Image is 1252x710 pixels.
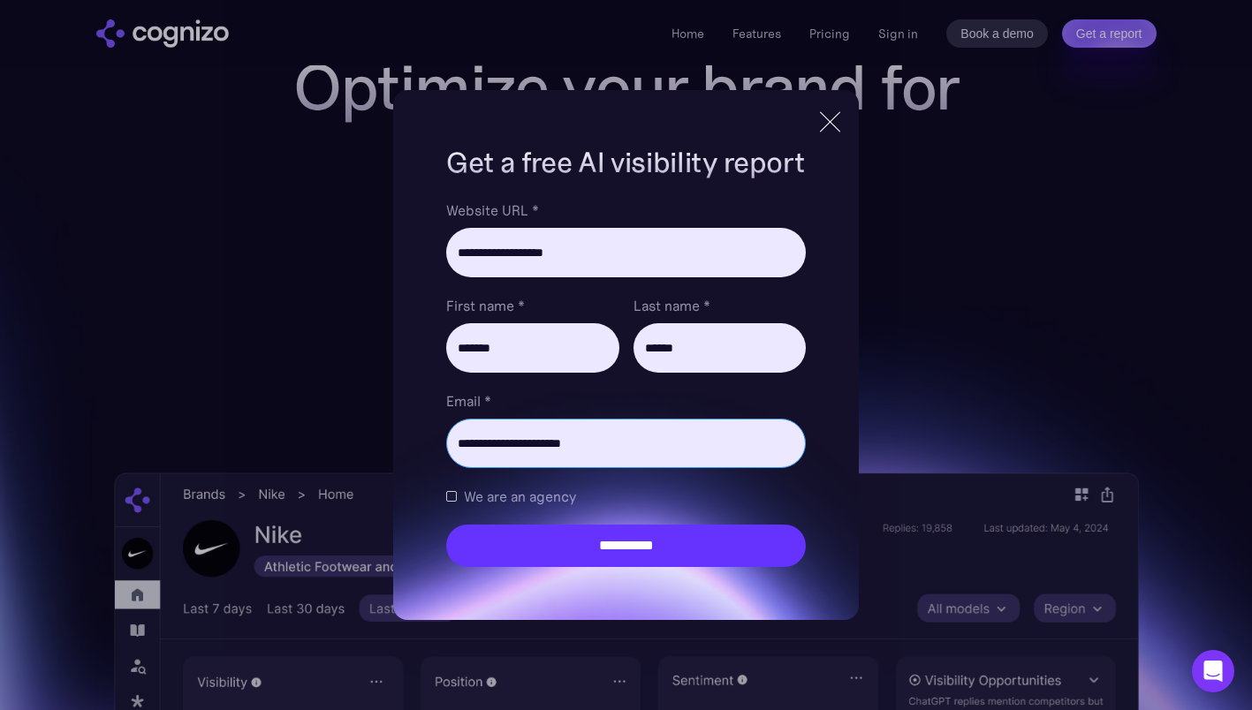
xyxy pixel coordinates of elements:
label: Email * [446,390,805,412]
label: First name * [446,295,618,316]
div: Open Intercom Messenger [1192,650,1234,692]
label: Last name * [634,295,806,316]
h1: Get a free AI visibility report [446,143,805,182]
form: Brand Report Form [446,200,805,567]
label: Website URL * [446,200,805,221]
span: We are an agency [464,486,576,507]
